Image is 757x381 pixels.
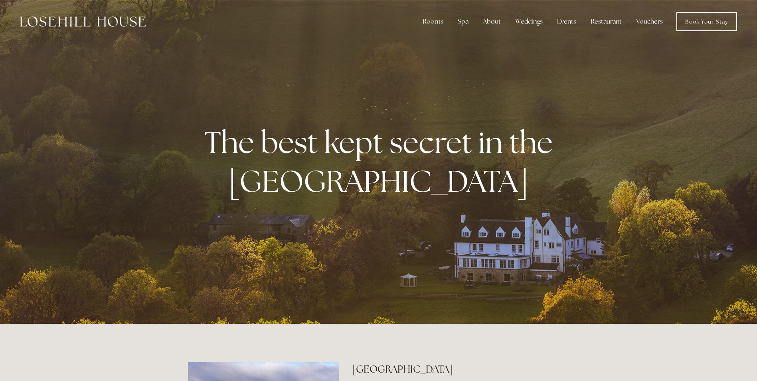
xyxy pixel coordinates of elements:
[352,362,569,376] h2: [GEOGRAPHIC_DATA]
[416,14,450,30] div: Rooms
[584,14,628,30] div: Restaurant
[551,14,583,30] div: Events
[451,14,475,30] div: Spa
[509,14,549,30] div: Weddings
[20,16,146,27] img: Losehill House
[676,12,737,31] a: Book Your Stay
[204,123,559,201] strong: The best kept secret in the [GEOGRAPHIC_DATA]
[630,14,669,30] a: Vouchers
[476,14,507,30] div: About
